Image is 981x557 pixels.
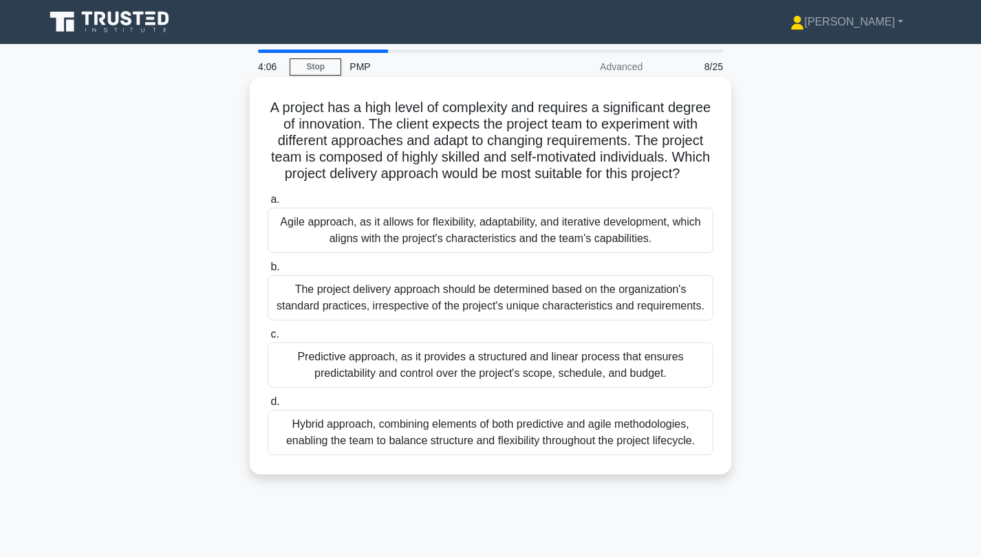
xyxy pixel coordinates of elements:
[266,99,715,183] h5: A project has a high level of complexity and requires a significant degree of innovation. The cli...
[268,410,713,455] div: Hybrid approach, combining elements of both predictive and agile methodologies, enabling the team...
[270,193,279,205] span: a.
[341,53,530,80] div: PMP
[530,53,651,80] div: Advanced
[268,208,713,253] div: Agile approach, as it allows for flexibility, adaptability, and iterative development, which alig...
[270,328,279,340] span: c.
[268,342,713,388] div: Predictive approach, as it provides a structured and linear process that ensures predictability a...
[757,8,936,36] a: [PERSON_NAME]
[250,53,290,80] div: 4:06
[270,261,279,272] span: b.
[268,275,713,320] div: The project delivery approach should be determined based on the organization's standard practices...
[290,58,341,76] a: Stop
[651,53,731,80] div: 8/25
[270,395,279,407] span: d.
